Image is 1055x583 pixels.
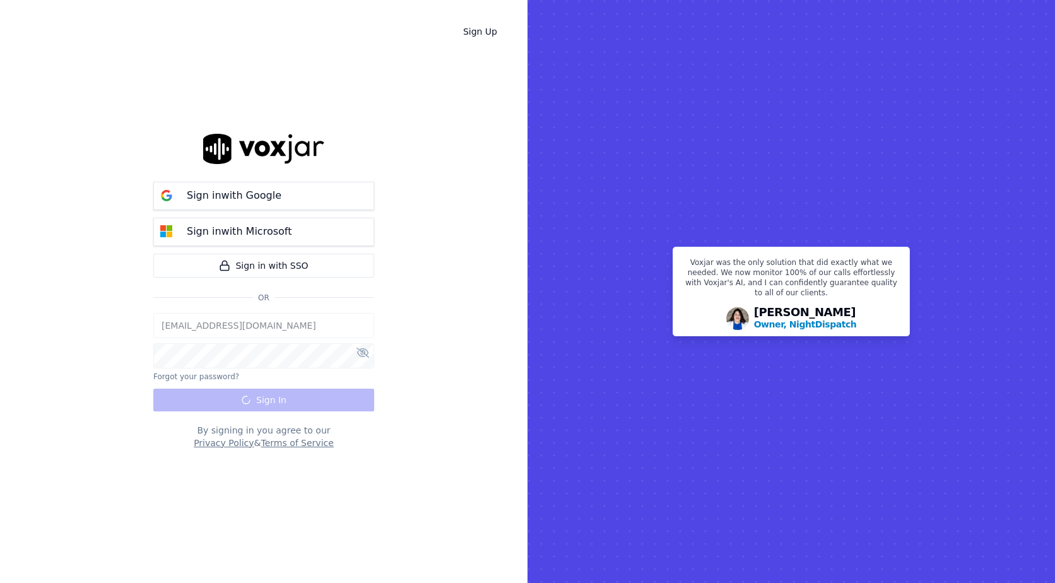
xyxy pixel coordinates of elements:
[261,437,333,449] button: Terms of Service
[154,183,179,208] img: google Sign in button
[754,318,857,331] p: Owner, NightDispatch
[253,293,274,303] span: Or
[187,224,292,239] p: Sign in with Microsoft
[153,424,374,449] div: By signing in you agree to our &
[681,257,902,303] p: Voxjar was the only solution that did exactly what we needed. We now monitor 100% of our calls ef...
[153,313,374,338] input: Email
[203,134,324,163] img: logo
[726,307,749,330] img: Avatar
[754,307,857,331] div: [PERSON_NAME]
[194,437,254,449] button: Privacy Policy
[453,20,507,43] a: Sign Up
[153,372,239,382] button: Forgot your password?
[154,219,179,244] img: microsoft Sign in button
[153,218,374,246] button: Sign inwith Microsoft
[153,182,374,210] button: Sign inwith Google
[187,188,281,203] p: Sign in with Google
[153,254,374,278] a: Sign in with SSO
